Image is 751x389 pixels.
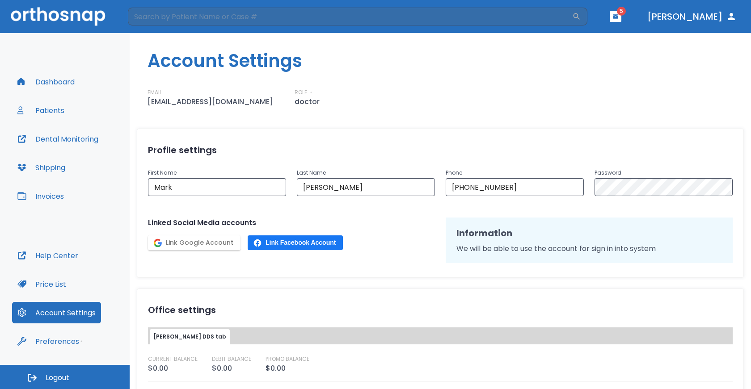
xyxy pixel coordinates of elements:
[148,167,286,178] p: First Name
[295,88,307,96] p: ROLE
[307,88,315,96] div: Tooltip anchor
[148,218,435,228] p: Linked Social Media accounts
[595,167,733,178] p: Password
[12,185,69,207] button: Invoices
[12,71,80,92] button: Dashboard
[12,245,84,266] button: Help Center
[148,363,168,374] p: $0.00
[266,363,286,374] p: $0.00
[12,273,72,295] button: Price List
[148,303,733,317] h2: Office settings
[77,337,85,345] div: Tooltip anchor
[12,302,101,323] button: Account Settings
[46,373,69,383] span: Logout
[297,167,435,178] p: Last Name
[248,235,343,250] button: Link Facebook Account
[456,243,722,254] p: We will be able to use the account for sign in into system
[128,8,572,25] input: Search by Patient Name or Case #
[617,7,626,16] span: 5
[148,178,286,196] input: First Name
[12,330,84,352] button: Preferences
[150,329,731,344] div: tabs
[148,47,751,74] h1: Account Settings
[446,167,584,178] p: Phone
[148,235,240,250] button: Link Google Account
[148,96,273,107] p: [EMAIL_ADDRESS][DOMAIN_NAME]
[12,100,70,121] button: Patients
[266,355,309,363] p: PROMO BALANCE
[297,178,435,196] input: Last Name
[446,178,584,196] input: Phone
[148,88,162,96] p: EMAIL
[12,128,104,150] button: Dental Monitoring
[148,355,198,363] p: CURRENT BALANCE
[11,7,105,25] img: Orthosnap
[12,157,71,178] button: Shipping
[644,8,740,25] button: [PERSON_NAME]
[295,96,320,107] p: doctor
[150,329,230,344] button: [PERSON_NAME] DDS tab
[456,226,722,240] h2: Information
[212,363,232,374] p: $0.00
[148,143,733,157] h2: Profile settings
[212,355,251,363] p: DEBIT BALANCE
